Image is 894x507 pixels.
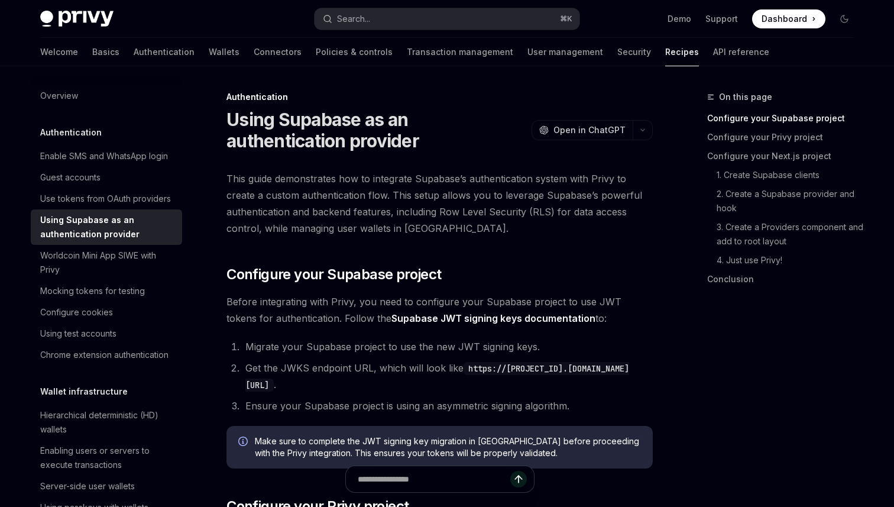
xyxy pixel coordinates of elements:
a: Configure your Privy project [707,128,863,147]
a: Worldcoin Mini App SIWE with Privy [31,245,182,280]
a: Policies & controls [316,38,393,66]
svg: Info [238,437,250,448]
a: Security [617,38,651,66]
a: 1. Create Supabase clients [717,166,863,185]
a: Transaction management [407,38,513,66]
a: Support [705,13,738,25]
h5: Authentication [40,125,102,140]
div: Enable SMS and WhatsApp login [40,149,168,163]
a: Using test accounts [31,323,182,344]
a: Configure your Supabase project [707,109,863,128]
a: Demo [668,13,691,25]
a: Wallets [209,38,239,66]
a: Supabase JWT signing keys documentation [391,312,595,325]
div: Server-side user wallets [40,479,135,493]
a: Server-side user wallets [31,476,182,497]
a: Authentication [134,38,195,66]
div: Guest accounts [40,170,101,185]
div: Using Supabase as an authentication provider [40,213,175,241]
div: Mocking tokens for testing [40,284,145,298]
a: Using Supabase as an authentication provider [31,209,182,245]
a: 3. Create a Providers component and add to root layout [717,218,863,251]
button: Send message [510,471,527,487]
li: Get the JWKS endpoint URL, which will look like . [242,360,653,393]
div: Enabling users or servers to execute transactions [40,444,175,472]
div: Use tokens from OAuth providers [40,192,171,206]
span: Dashboard [762,13,807,25]
span: Make sure to complete the JWT signing key migration in [GEOGRAPHIC_DATA] before proceeding with t... [255,435,641,459]
div: Authentication [226,91,653,103]
a: Recipes [665,38,699,66]
span: Configure your Supabase project [226,265,441,284]
a: Configure your Next.js project [707,147,863,166]
a: Use tokens from OAuth providers [31,188,182,209]
a: Connectors [254,38,302,66]
span: On this page [719,90,772,104]
a: Enable SMS and WhatsApp login [31,146,182,167]
div: Configure cookies [40,305,113,319]
span: Before integrating with Privy, you need to configure your Supabase project to use JWT tokens for ... [226,293,653,327]
div: Worldcoin Mini App SIWE with Privy [40,248,175,277]
button: Open in ChatGPT [532,120,633,140]
span: Open in ChatGPT [553,124,626,136]
button: Toggle dark mode [835,9,854,28]
div: Using test accounts [40,327,116,341]
a: User management [527,38,603,66]
span: ⌘ K [560,14,572,24]
button: Search...⌘K [315,8,579,30]
a: Configure cookies [31,302,182,323]
div: Overview [40,89,78,103]
img: dark logo [40,11,114,27]
h5: Wallet infrastructure [40,385,128,399]
a: Dashboard [752,9,825,28]
li: Ensure your Supabase project is using an asymmetric signing algorithm. [242,398,653,414]
div: Search... [337,12,370,26]
a: 2. Create a Supabase provider and hook [717,185,863,218]
a: 4. Just use Privy! [717,251,863,270]
a: Overview [31,85,182,106]
a: Chrome extension authentication [31,344,182,366]
a: Mocking tokens for testing [31,280,182,302]
span: This guide demonstrates how to integrate Supabase’s authentication system with Privy to create a ... [226,170,653,237]
a: Conclusion [707,270,863,289]
div: Chrome extension authentication [40,348,169,362]
a: Hierarchical deterministic (HD) wallets [31,405,182,440]
a: Enabling users or servers to execute transactions [31,440,182,476]
a: Guest accounts [31,167,182,188]
h1: Using Supabase as an authentication provider [226,109,527,151]
a: API reference [713,38,769,66]
a: Welcome [40,38,78,66]
div: Hierarchical deterministic (HD) wallets [40,408,175,437]
a: Basics [92,38,119,66]
li: Migrate your Supabase project to use the new JWT signing keys. [242,338,653,355]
